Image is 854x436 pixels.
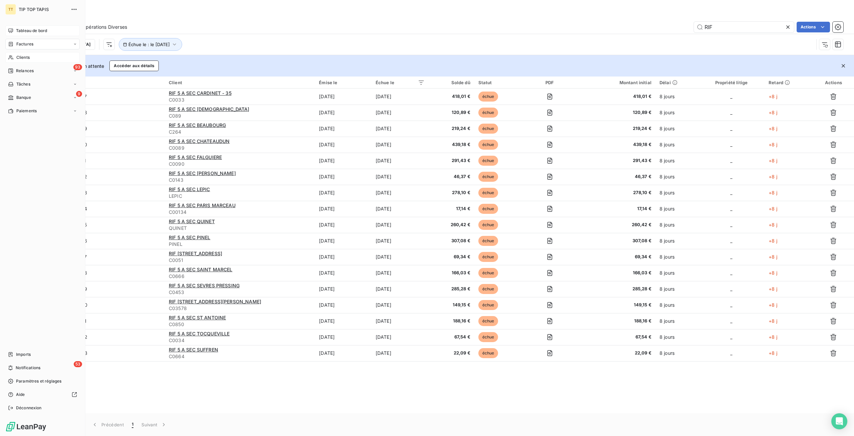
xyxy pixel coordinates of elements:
span: +8 j [769,238,777,244]
span: 418,01 € [433,93,470,100]
span: 285,28 € [580,286,652,292]
span: 67,54 € [580,334,652,340]
span: Aide [16,392,25,398]
span: +8 j [769,206,777,211]
span: Factures [16,41,33,47]
span: _ [730,126,732,131]
span: 69,34 € [433,254,470,260]
span: RIF [STREET_ADDRESS] [169,251,222,256]
td: 8 jours [656,201,698,217]
span: RIF 5 A SEC SEVRES PRESSING [169,283,240,288]
span: Échue le : le [DATE] [128,42,170,47]
span: 1 [132,421,133,428]
span: _ [730,158,732,163]
span: LEPIC [169,193,311,199]
span: 291,43 € [433,157,470,164]
span: Imports [16,351,31,357]
span: Relances [16,68,34,74]
span: 46,37 € [433,173,470,180]
td: [DATE] [315,121,372,137]
td: [DATE] [315,313,372,329]
button: Précédent [87,418,128,432]
td: [DATE] [372,153,429,169]
input: Rechercher [694,22,794,32]
span: _ [730,206,732,211]
td: [DATE] [315,105,372,121]
span: +8 j [769,142,777,147]
td: [DATE] [372,313,429,329]
span: 53 [74,361,82,367]
div: Client [169,80,311,85]
td: 8 jours [656,249,698,265]
span: _ [730,318,732,324]
span: C03578 [169,305,311,312]
td: [DATE] [372,297,429,313]
span: RIF 5 A SEC CHATEAUDUN [169,138,230,144]
td: [DATE] [372,201,429,217]
span: échue [478,284,498,294]
span: Clients [16,54,30,60]
span: RIF 5 A SEC TOCQUEVILLE [169,331,230,336]
span: C0089 [169,145,311,151]
span: 17,14 € [433,205,470,212]
div: Montant initial [580,80,652,85]
div: Solde dû [433,80,470,85]
td: [DATE] [372,233,429,249]
span: 93 [73,64,82,70]
span: RIF 5 A SEC BEAUBOURG [169,122,226,128]
span: C0453 [169,289,311,296]
span: +8 j [769,350,777,356]
td: [DATE] [372,169,429,185]
span: C264 [169,129,311,135]
td: [DATE] [315,137,372,153]
td: 8 jours [656,313,698,329]
span: +8 j [769,126,777,131]
span: 278,10 € [433,189,470,196]
span: 260,42 € [433,222,470,228]
span: RIF 5 A SEC [DEMOGRAPHIC_DATA] [169,106,250,112]
td: [DATE] [372,217,429,233]
span: 17,14 € [580,205,652,212]
span: _ [730,222,732,228]
td: 8 jours [656,297,698,313]
td: [DATE] [372,329,429,345]
span: 120,89 € [433,109,470,116]
td: 8 jours [656,169,698,185]
span: C0051 [169,257,311,264]
span: Tâches [16,81,30,87]
span: +8 j [769,110,777,115]
td: 8 jours [656,233,698,249]
span: _ [730,110,732,115]
span: _ [730,238,732,244]
td: 8 jours [656,153,698,169]
td: 8 jours [656,185,698,201]
span: 291,43 € [580,157,652,164]
span: Tableau de bord [16,28,47,34]
span: 307,08 € [580,238,652,244]
span: 260,42 € [580,222,652,228]
span: _ [730,350,732,356]
span: 67,54 € [433,334,470,340]
span: _ [730,94,732,99]
span: _ [730,302,732,308]
td: [DATE] [372,265,429,281]
span: C00134 [169,209,311,215]
span: 69,34 € [580,254,652,260]
span: C0664 [169,353,311,360]
td: 8 jours [656,265,698,281]
span: échue [478,108,498,118]
td: 8 jours [656,281,698,297]
span: échue [478,316,498,326]
span: échue [478,220,498,230]
span: RIF 5 A SEC PARIS MARCEAU [169,202,236,208]
div: TT [5,4,16,15]
div: Échue le [376,80,425,85]
span: +8 j [769,158,777,163]
span: _ [730,174,732,179]
span: 9 [76,91,82,97]
span: 418,01 € [580,93,652,100]
td: 8 jours [656,121,698,137]
span: C089 [169,113,311,119]
td: 8 jours [656,329,698,345]
td: [DATE] [315,89,372,105]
